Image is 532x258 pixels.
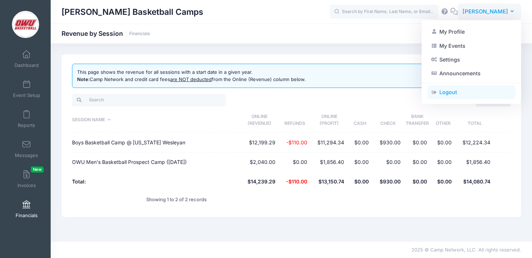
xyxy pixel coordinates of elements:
[411,247,521,253] span: 2025 © Camp Network, LLC. All rights reserved.
[31,166,44,173] span: New
[427,67,515,80] a: Announcements
[240,107,279,133] th: Online(Revenue): activate to sort column ascending
[9,106,44,132] a: Reports
[427,53,515,67] a: Settings
[146,191,207,208] div: Showing 1 to 2 of 2 records
[62,30,150,37] h1: Revenue by Session
[431,133,455,152] td: $0.00
[16,212,38,219] span: Financials
[72,153,240,172] td: OWU Men's Basketball Prospect Camp ([DATE])
[427,25,515,39] a: My Profile
[455,133,494,152] td: $12,224.34
[431,153,455,172] td: $0.00
[455,107,494,133] th: Total: activate to sort column ascending
[77,69,306,83] div: This page shows the revenue for all sessions with a start date in a given year. Camp Network and ...
[13,92,40,98] span: Event Setup
[404,172,431,191] th: $0.00
[311,107,348,133] th: Online(Profit): activate to sort column ascending
[72,133,240,152] td: Boys Basketball Camp @ [US_STATE] Wesleyan
[404,153,431,172] td: $0.00
[12,11,39,38] img: David Vogel Basketball Camps
[348,172,372,191] th: $0.00
[9,136,44,162] a: Messages
[372,153,404,172] td: $0.00
[404,107,431,133] th: BankTransfer: activate to sort column ascending
[72,94,226,106] input: Search
[72,172,240,191] th: Total:
[279,172,311,191] th: -$110.00
[15,152,38,158] span: Messages
[9,196,44,222] a: Financials
[77,76,90,82] b: Note:
[14,62,39,68] span: Dashboard
[311,133,348,152] td: $11,294.34
[372,172,404,191] th: $930.00
[311,153,348,172] td: $1,856.40
[463,8,508,16] span: [PERSON_NAME]
[240,172,279,191] th: $14,239.29
[72,107,240,133] th: Session Name: activate to sort column descending
[9,76,44,102] a: Event Setup
[455,153,494,172] td: $1,856.40
[279,107,311,133] th: Refunds: activate to sort column ascending
[458,4,521,20] button: [PERSON_NAME]
[372,133,404,152] td: $930.00
[427,85,515,99] a: Logout
[62,4,203,20] h1: [PERSON_NAME] Basketball Camps
[279,133,311,152] td: -$110.00
[9,166,44,192] a: InvoicesNew
[372,107,404,133] th: Check: activate to sort column ascending
[170,76,212,82] u: are NOT deducted
[17,182,36,189] span: Invoices
[348,133,372,152] td: $0.00
[9,46,44,72] a: Dashboard
[311,172,348,191] th: $13,150.74
[240,153,279,172] td: $2,040.00
[240,133,279,152] td: $12,199.29
[431,172,455,191] th: $0.00
[404,133,431,152] td: $0.00
[348,153,372,172] td: $0.00
[129,31,150,37] a: Financials
[348,107,372,133] th: Cash: activate to sort column ascending
[330,5,438,19] input: Search by First Name, Last Name, or Email...
[279,153,311,172] td: $0.00
[18,122,35,128] span: Reports
[431,107,455,133] th: Other: activate to sort column ascending
[427,39,515,52] a: My Events
[455,172,494,191] th: $14,080.74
